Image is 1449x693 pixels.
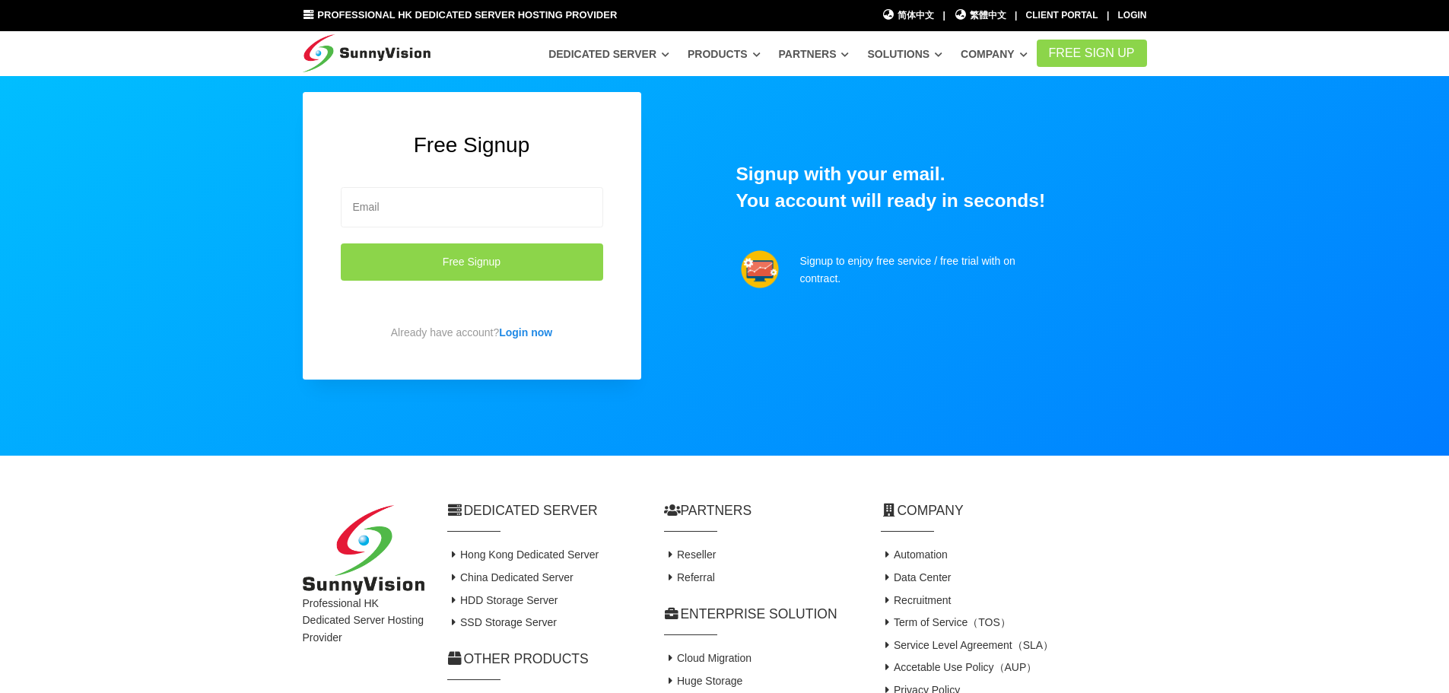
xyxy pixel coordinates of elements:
a: Service Level Agreement（SLA） [881,639,1054,651]
a: China Dedicated Server [447,571,574,583]
a: Data Center [881,571,952,583]
h2: Other Products [447,650,641,669]
h2: Free Signup [341,130,603,160]
a: Login [1118,10,1147,21]
a: Dedicated Server [548,40,669,68]
a: Term of Service（TOS） [881,616,1011,628]
p: Signup to enjoy free service / free trial with on contract. [800,253,1039,287]
a: Hong Kong Dedicated Server [447,548,599,561]
button: Free Signup [341,243,603,281]
a: Referral [664,571,715,583]
a: Client Portal [1026,10,1098,21]
a: FREE Sign Up [1037,40,1147,67]
li: | [942,8,945,23]
h2: Company [881,501,1147,520]
a: Automation [881,548,948,561]
img: support.png [741,250,779,288]
a: Products [688,40,761,68]
a: SSD Storage Server [447,616,557,628]
li: | [1015,8,1017,23]
h2: Enterprise Solution [664,605,858,624]
a: HDD Storage Server [447,594,558,606]
span: Professional HK Dedicated Server Hosting Provider [317,9,617,21]
li: | [1107,8,1109,23]
img: SunnyVision Limited [303,505,424,596]
h1: Signup with your email. You account will ready in seconds! [736,161,1147,214]
a: Recruitment [881,594,952,606]
a: Partners [779,40,850,68]
p: Already have account? [341,324,603,341]
h2: Dedicated Server [447,501,641,520]
a: 繁體中文 [954,8,1006,23]
h2: Partners [664,501,858,520]
a: Reseller [664,548,717,561]
a: Solutions [867,40,942,68]
a: Cloud Migration [664,652,752,664]
a: Huge Storage [664,675,743,687]
a: 简体中文 [882,8,935,23]
a: Accetable Use Policy（AUP） [881,661,1037,673]
a: Login now [499,326,552,339]
a: Company [961,40,1028,68]
input: Email [341,187,603,227]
